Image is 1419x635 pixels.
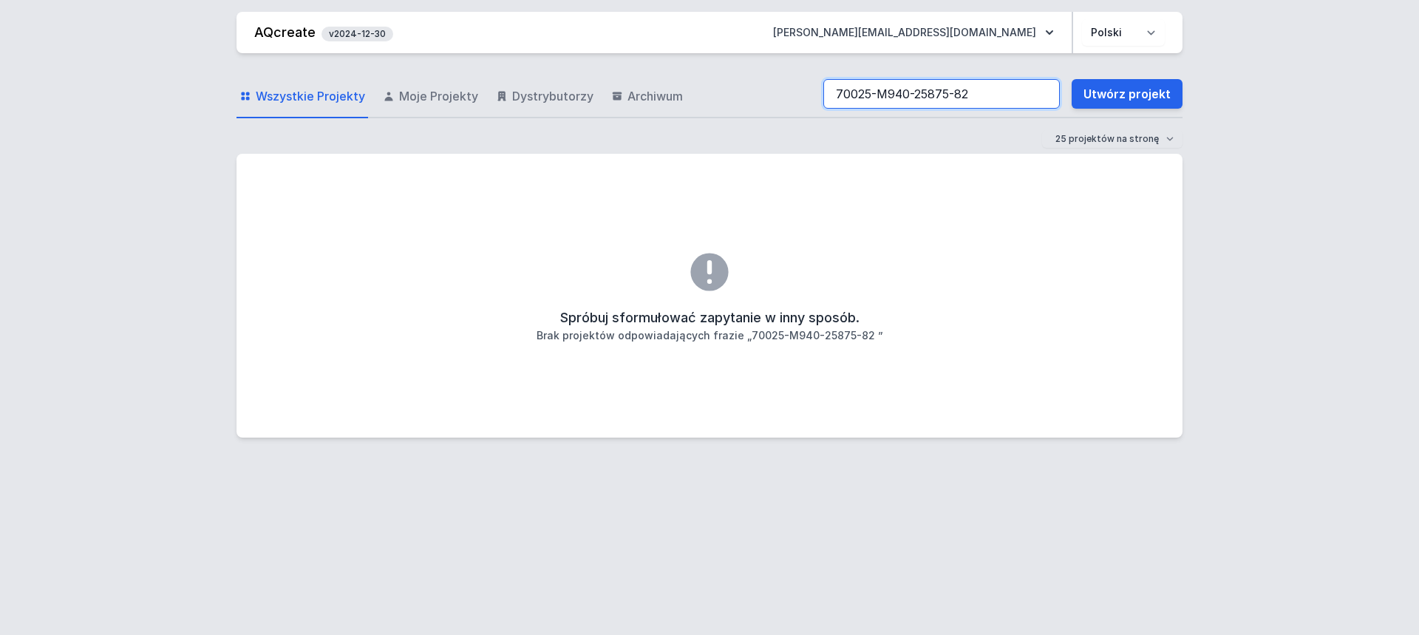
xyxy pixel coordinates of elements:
span: Wszystkie Projekty [256,87,365,105]
a: Moje Projekty [380,75,481,118]
button: v2024-12-30 [321,24,393,41]
span: Moje Projekty [399,87,478,105]
select: Wybierz język [1082,19,1165,46]
span: v2024-12-30 [329,28,386,40]
h2: Spróbuj sformułować zapytanie w inny sposób. [560,308,860,328]
button: [PERSON_NAME][EMAIL_ADDRESS][DOMAIN_NAME] [761,19,1066,46]
h3: Brak projektów odpowiadających frazie „70025-M940-25875-82 ” [537,328,883,343]
span: Dystrybutorzy [512,87,593,105]
a: Utwórz projekt [1072,79,1182,109]
a: AQcreate [254,24,316,40]
a: Wszystkie Projekty [236,75,368,118]
a: Archiwum [608,75,686,118]
span: Archiwum [627,87,683,105]
a: Dystrybutorzy [493,75,596,118]
input: Szukaj wśród projektów i wersji... [823,79,1060,109]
